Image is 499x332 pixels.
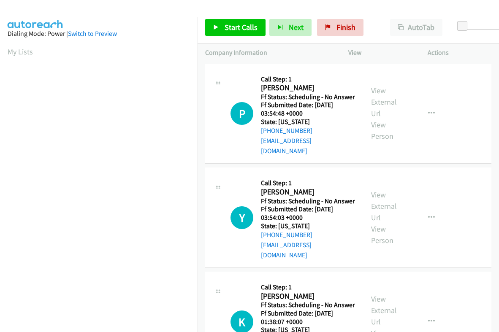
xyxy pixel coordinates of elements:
span: Start Calls [225,22,258,32]
div: Dialing Mode: Power | [8,29,190,39]
h5: Ff Status: Scheduling - No Answer [261,197,356,205]
h5: State: [US_STATE] [261,118,356,126]
h2: [PERSON_NAME] [261,187,352,197]
h5: Call Step: 1 [261,283,356,292]
div: The call is yet to be attempted [231,206,253,229]
a: View External Url [371,190,397,222]
h5: Ff Submitted Date: [DATE] 01:38:07 +0000 [261,309,356,326]
a: Start Calls [205,19,266,36]
h2: [PERSON_NAME] [261,292,352,301]
h5: Ff Status: Scheduling - No Answer [261,301,356,309]
a: Finish [317,19,363,36]
h5: Call Step: 1 [261,179,356,187]
h2: [PERSON_NAME] [261,83,352,93]
button: AutoTab [390,19,442,36]
p: Company Information [205,48,333,58]
h1: P [231,102,253,125]
a: [PHONE_NUMBER] [261,231,312,239]
a: [EMAIL_ADDRESS][DOMAIN_NAME] [261,241,312,259]
h5: Ff Submitted Date: [DATE] 03:54:03 +0000 [261,205,356,221]
h5: Ff Status: Scheduling - No Answer [261,93,356,101]
h5: Call Step: 1 [261,75,356,84]
button: Next [269,19,312,36]
a: My Lists [8,47,33,57]
h5: Ff Submitted Date: [DATE] 03:54:48 +0000 [261,101,356,117]
p: View [348,48,412,58]
a: [PHONE_NUMBER] [261,127,312,135]
a: View Person [371,224,393,245]
a: [EMAIL_ADDRESS][DOMAIN_NAME] [261,137,312,155]
div: The call is yet to be attempted [231,102,253,125]
a: Switch to Preview [68,30,117,38]
span: Finish [336,22,355,32]
h1: Y [231,206,253,229]
h5: State: [US_STATE] [261,222,356,230]
a: View External Url [371,294,397,327]
span: Next [289,22,304,32]
p: Actions [428,48,492,58]
a: View External Url [371,86,397,118]
a: View Person [371,120,393,141]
